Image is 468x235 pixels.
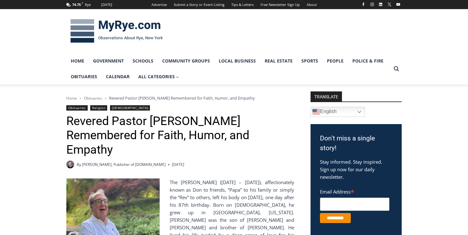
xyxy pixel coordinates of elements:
div: Rye [85,2,91,8]
a: Calendar [102,69,134,85]
h1: Revered Pastor [PERSON_NAME] Remembered for Faith, Humor, and Empathy [66,114,294,157]
time: [DATE] [172,161,184,167]
div: [DATE] [101,2,112,8]
img: MyRye.com [66,15,167,47]
span: > [80,96,81,101]
a: Obituaries [66,105,88,111]
a: Real Estate [260,53,297,69]
a: Sports [297,53,322,69]
a: English [311,107,365,117]
a: People [322,53,348,69]
a: Instagram [368,1,376,8]
a: X [386,1,393,8]
a: Local Business [214,53,260,69]
label: Email Address [320,185,389,197]
a: [DEMOGRAPHIC_DATA] [110,105,150,111]
a: Government [89,53,128,69]
button: View Search Form [391,63,402,74]
p: Stay informed. Stay inspired. Sign up now for our daily newsletter. [320,158,392,181]
nav: Breadcrumbs [66,95,294,101]
a: Obituaries [84,96,102,101]
img: en [312,108,320,116]
span: 74.75 [72,2,81,7]
a: Religion [90,105,107,111]
a: Home [66,96,77,101]
a: Obituaries [66,69,102,85]
a: [PERSON_NAME], Publisher of [DOMAIN_NAME] [82,162,166,167]
strong: TRANSLATE [311,91,342,101]
a: Home [66,53,89,69]
span: By [77,161,81,167]
a: Author image [66,161,74,168]
a: Linkedin [377,1,384,8]
span: > [105,96,107,101]
span: Revered Pastor [PERSON_NAME] Remembered for Faith, Humor, and Empathy [109,95,255,101]
a: YouTube [394,1,402,8]
a: Schools [128,53,158,69]
a: Community Groups [158,53,214,69]
nav: Primary Navigation [66,53,391,85]
h3: Don't miss a single story! [320,134,392,153]
a: Police & Fire [348,53,388,69]
span: F [82,1,83,5]
a: Facebook [360,1,367,8]
a: All Categories [134,69,184,85]
span: All Categories [138,73,179,80]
